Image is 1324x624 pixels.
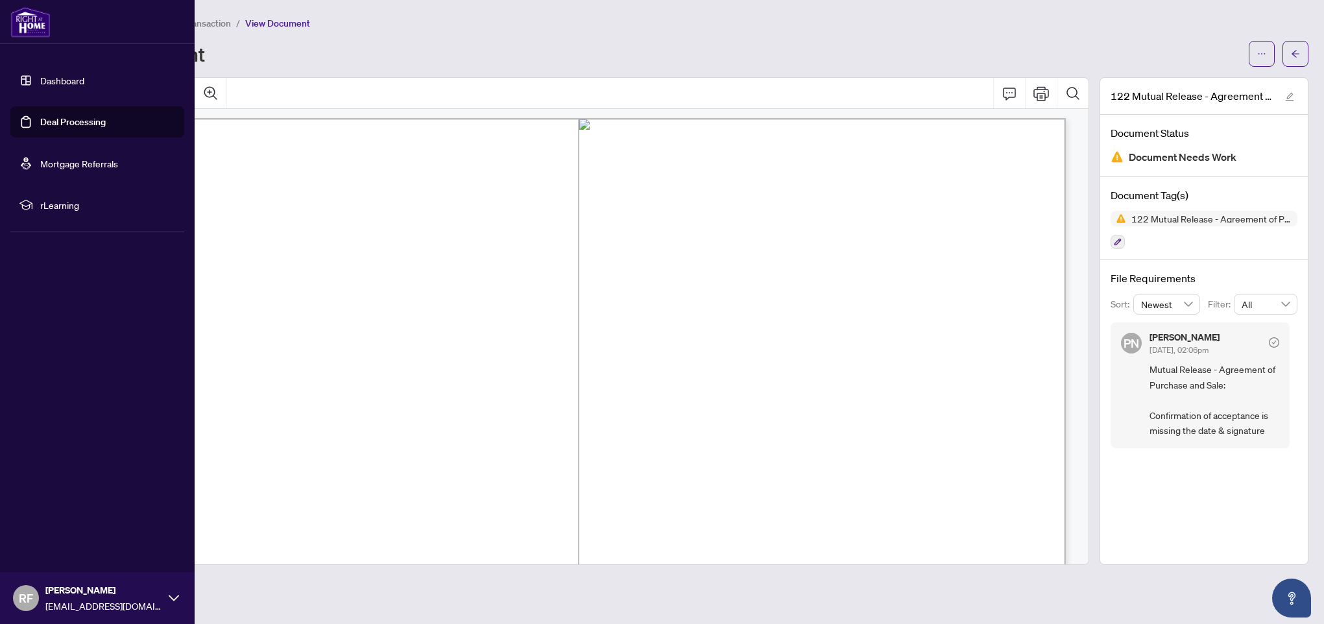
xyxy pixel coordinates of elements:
span: [EMAIL_ADDRESS][DOMAIN_NAME] [45,599,162,613]
a: Deal Processing [40,116,106,128]
span: arrow-left [1291,49,1300,58]
span: check-circle [1269,337,1279,348]
a: Mortgage Referrals [40,158,118,169]
li: / [236,16,240,30]
img: Document Status [1111,150,1124,163]
span: Newest [1141,294,1193,314]
span: All [1242,294,1290,314]
h5: [PERSON_NAME] [1149,333,1220,342]
span: Mutual Release - Agreement of Purchase and Sale: Confirmation of acceptance is missing the date &... [1149,362,1279,438]
span: PN [1124,334,1139,352]
h4: Document Tag(s) [1111,187,1297,203]
span: [DATE], 02:06pm [1149,345,1209,355]
h4: File Requirements [1111,270,1297,286]
img: Status Icon [1111,211,1126,226]
span: View Document [245,18,310,29]
span: View Transaction [162,18,231,29]
img: logo [10,6,51,38]
span: 122 Mutual Release - Agreement of Purchase and Sale [1126,214,1297,223]
span: 122 Mutual Release - Agreement of Purchase and Sale - PropTx-OREA_[DATE] 23_14_45-2.pdf [1111,88,1273,104]
span: Document Needs Work [1129,149,1236,166]
h4: Document Status [1111,125,1297,141]
p: Sort: [1111,297,1133,311]
button: Open asap [1272,579,1311,618]
span: [PERSON_NAME] [45,583,162,597]
p: Filter: [1208,297,1234,311]
span: edit [1285,92,1294,101]
span: rLearning [40,198,175,212]
span: ellipsis [1257,49,1266,58]
a: Dashboard [40,75,84,86]
span: RF [19,589,33,607]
